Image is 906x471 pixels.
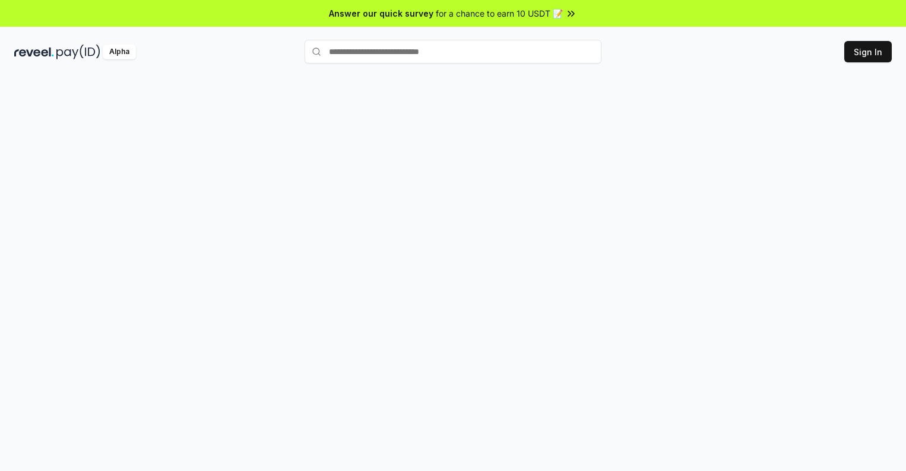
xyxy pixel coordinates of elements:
[844,41,892,62] button: Sign In
[436,7,563,20] span: for a chance to earn 10 USDT 📝
[14,45,54,59] img: reveel_dark
[56,45,100,59] img: pay_id
[329,7,433,20] span: Answer our quick survey
[103,45,136,59] div: Alpha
